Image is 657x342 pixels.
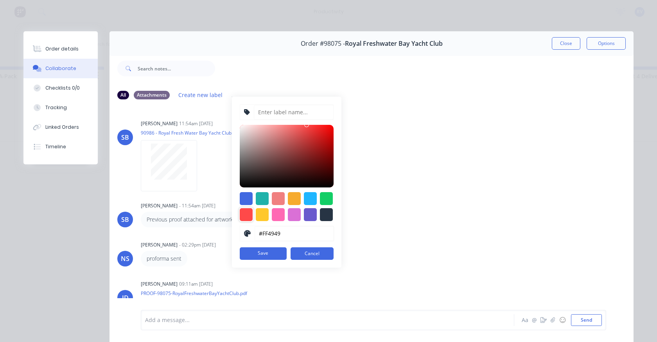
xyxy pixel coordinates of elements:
[240,208,253,221] div: #ff4949
[23,39,98,59] button: Order details
[141,130,275,136] p: 90986 - Royal Fresh Water Bay Yacht Club - burgeespdf[7].pdf
[23,59,98,78] button: Collaborate
[256,192,269,205] div: #20b2aa
[179,241,216,248] div: - 02:29pm [DATE]
[345,40,443,47] span: Royal Freshwater Bay Yacht Club
[23,98,98,117] button: Tracking
[179,120,213,127] div: 11:54am [DATE]
[117,91,129,99] div: All
[121,133,129,142] div: SB
[179,202,215,209] div: - 11:54am [DATE]
[240,192,253,205] div: #4169e1
[558,315,567,325] button: ☺
[320,208,333,221] div: #273444
[45,65,76,72] div: Collaborate
[587,37,626,50] button: Options
[304,208,317,221] div: #6a5acd
[272,208,285,221] div: #ff69b4
[23,78,98,98] button: Checklists 0/0
[179,281,213,288] div: 09:11am [DATE]
[520,315,530,325] button: Aa
[122,293,129,302] div: JD
[256,208,269,221] div: #ffc82c
[134,91,170,99] div: Attachments
[320,192,333,205] div: #13ce66
[288,208,301,221] div: #da70d6
[23,117,98,137] button: Linked Orders
[304,192,317,205] div: #1fb6ff
[174,90,227,100] button: Create new label
[23,137,98,157] button: Timeline
[45,45,79,52] div: Order details
[254,105,334,120] input: Enter label name...
[301,40,345,47] span: Order #98075 -
[121,254,129,263] div: NS
[45,124,79,131] div: Linked Orders
[138,61,215,76] input: Search notes...
[141,120,178,127] div: [PERSON_NAME]
[45,143,66,150] div: Timeline
[530,315,539,325] button: @
[240,247,287,260] button: Save
[147,216,311,223] p: Previous proof attached for artwork – cross to be more centralised.
[45,104,67,111] div: Tracking
[552,37,580,50] button: Close
[141,241,178,248] div: [PERSON_NAME]
[141,281,178,288] div: [PERSON_NAME]
[121,215,129,224] div: SB
[288,192,301,205] div: #f6ab2f
[141,202,178,209] div: [PERSON_NAME]
[147,255,181,263] p: proforma sent
[291,247,334,260] button: Cancel
[141,290,247,297] p: PROOF-98075-RoyalFreshwaterBayYachtClub.pdf
[272,192,285,205] div: #f08080
[45,85,80,92] div: Checklists 0/0
[571,314,602,326] button: Send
